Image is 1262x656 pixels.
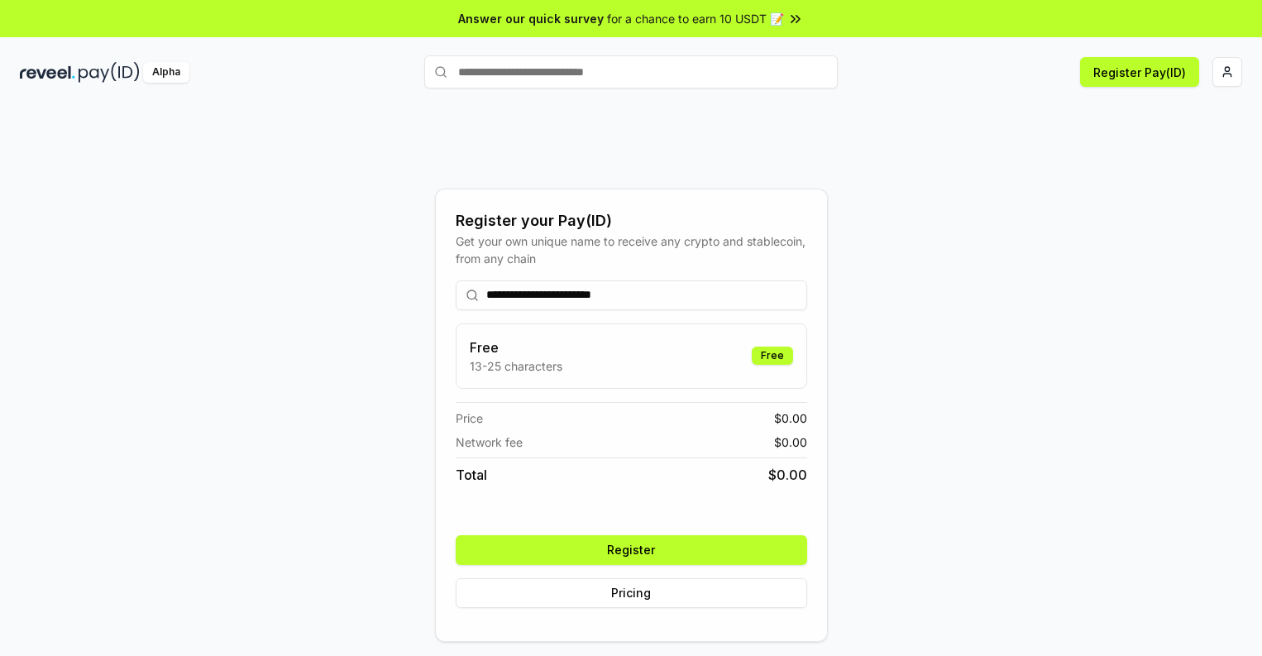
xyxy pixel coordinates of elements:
[768,465,807,485] span: $ 0.00
[456,535,807,565] button: Register
[774,433,807,451] span: $ 0.00
[470,338,562,357] h3: Free
[456,578,807,608] button: Pricing
[458,10,604,27] span: Answer our quick survey
[456,409,483,427] span: Price
[470,357,562,375] p: 13-25 characters
[774,409,807,427] span: $ 0.00
[456,209,807,232] div: Register your Pay(ID)
[143,62,189,83] div: Alpha
[752,347,793,365] div: Free
[607,10,784,27] span: for a chance to earn 10 USDT 📝
[456,465,487,485] span: Total
[456,433,523,451] span: Network fee
[20,62,75,83] img: reveel_dark
[1080,57,1199,87] button: Register Pay(ID)
[79,62,140,83] img: pay_id
[456,232,807,267] div: Get your own unique name to receive any crypto and stablecoin, from any chain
